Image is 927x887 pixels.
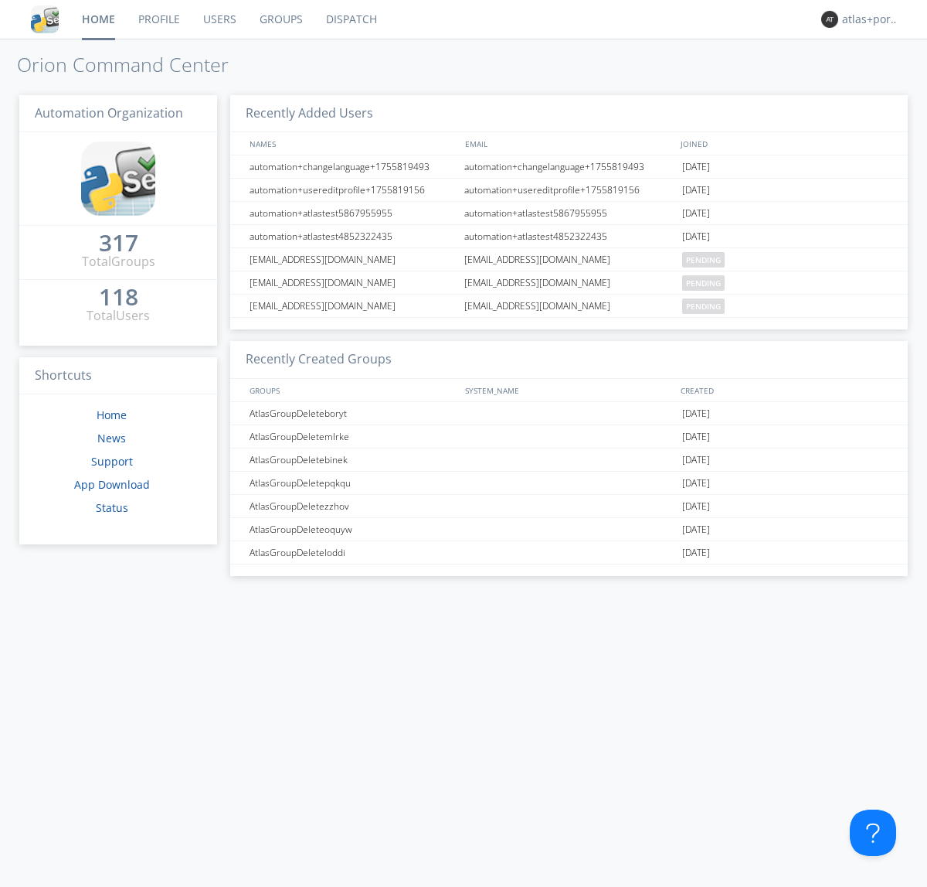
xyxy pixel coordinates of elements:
[682,449,710,472] span: [DATE]
[461,132,677,155] div: EMAIL
[682,179,710,202] span: [DATE]
[230,449,908,472] a: AtlasGroupDeletebinek[DATE]
[682,541,710,565] span: [DATE]
[230,179,908,202] a: automation+usereditprofile+1755819156automation+usereditprofile+1755819156[DATE]
[230,425,908,449] a: AtlasGroupDeletemlrke[DATE]
[842,12,900,27] div: atlas+portuguese0001
[31,5,59,33] img: cddb5a64eb264b2086981ab96f4c1ba7
[230,402,908,425] a: AtlasGroupDeleteboryt[DATE]
[246,472,460,494] div: AtlasGroupDeletepqkqu
[821,11,838,28] img: 373638.png
[230,518,908,541] a: AtlasGroupDeleteoquyw[DATE]
[99,235,138,251] div: 317
[19,357,217,395] h3: Shortcuts
[230,271,908,295] a: [EMAIL_ADDRESS][DOMAIN_NAME][EMAIL_ADDRESS][DOMAIN_NAME]pending
[91,454,133,469] a: Support
[682,402,710,425] span: [DATE]
[230,225,908,248] a: automation+atlastest4852322435automation+atlastest4852322435[DATE]
[246,379,457,401] div: GROUPS
[246,518,460,541] div: AtlasGroupDeleteoquyw
[460,295,678,317] div: [EMAIL_ADDRESS][DOMAIN_NAME]
[230,341,908,379] h3: Recently Created Groups
[74,477,150,492] a: App Download
[99,289,138,305] div: 118
[682,495,710,518] span: [DATE]
[87,307,150,325] div: Total Users
[682,155,710,179] span: [DATE]
[682,275,725,291] span: pending
[246,449,460,471] div: AtlasGroupDeletebinek
[81,142,155,216] img: cddb5a64eb264b2086981ab96f4c1ba7
[682,225,710,248] span: [DATE]
[682,299,725,314] span: pending
[230,155,908,179] a: automation+changelanguage+1755819493automation+changelanguage+1755819493[DATE]
[99,289,138,307] a: 118
[246,295,460,317] div: [EMAIL_ADDRESS][DOMAIN_NAME]
[246,495,460,517] div: AtlasGroupDeletezzhov
[850,810,896,856] iframe: Toggle Customer Support
[460,248,678,271] div: [EMAIL_ADDRESS][DOMAIN_NAME]
[461,379,677,401] div: SYSTEM_NAME
[246,179,460,201] div: automation+usereditprofile+1755819156
[97,408,127,422] a: Home
[246,425,460,448] div: AtlasGroupDeletemlrke
[230,472,908,495] a: AtlasGroupDeletepqkqu[DATE]
[230,95,908,133] h3: Recently Added Users
[677,379,893,401] div: CREATED
[246,402,460,425] div: AtlasGroupDeleteboryt
[246,155,460,178] div: automation+changelanguage+1755819493
[246,271,460,294] div: [EMAIL_ADDRESS][DOMAIN_NAME]
[246,541,460,564] div: AtlasGroupDeleteloddi
[99,235,138,253] a: 317
[460,225,678,247] div: automation+atlastest4852322435
[230,248,908,271] a: [EMAIL_ADDRESS][DOMAIN_NAME][EMAIL_ADDRESS][DOMAIN_NAME]pending
[246,202,460,224] div: automation+atlastest5867955955
[682,252,725,268] span: pending
[460,155,678,178] div: automation+changelanguage+1755819493
[682,425,710,449] span: [DATE]
[97,431,126,445] a: News
[35,104,183,121] span: Automation Organization
[246,132,457,155] div: NAMES
[682,472,710,495] span: [DATE]
[230,541,908,565] a: AtlasGroupDeleteloddi[DATE]
[230,202,908,225] a: automation+atlastest5867955955automation+atlastest5867955955[DATE]
[82,253,155,271] div: Total Groups
[460,202,678,224] div: automation+atlastest5867955955
[230,295,908,318] a: [EMAIL_ADDRESS][DOMAIN_NAME][EMAIL_ADDRESS][DOMAIN_NAME]pending
[246,248,460,271] div: [EMAIL_ADDRESS][DOMAIN_NAME]
[460,271,678,294] div: [EMAIL_ADDRESS][DOMAIN_NAME]
[230,495,908,518] a: AtlasGroupDeletezzhov[DATE]
[682,518,710,541] span: [DATE]
[96,500,128,515] a: Status
[677,132,893,155] div: JOINED
[246,225,460,247] div: automation+atlastest4852322435
[460,179,678,201] div: automation+usereditprofile+1755819156
[682,202,710,225] span: [DATE]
